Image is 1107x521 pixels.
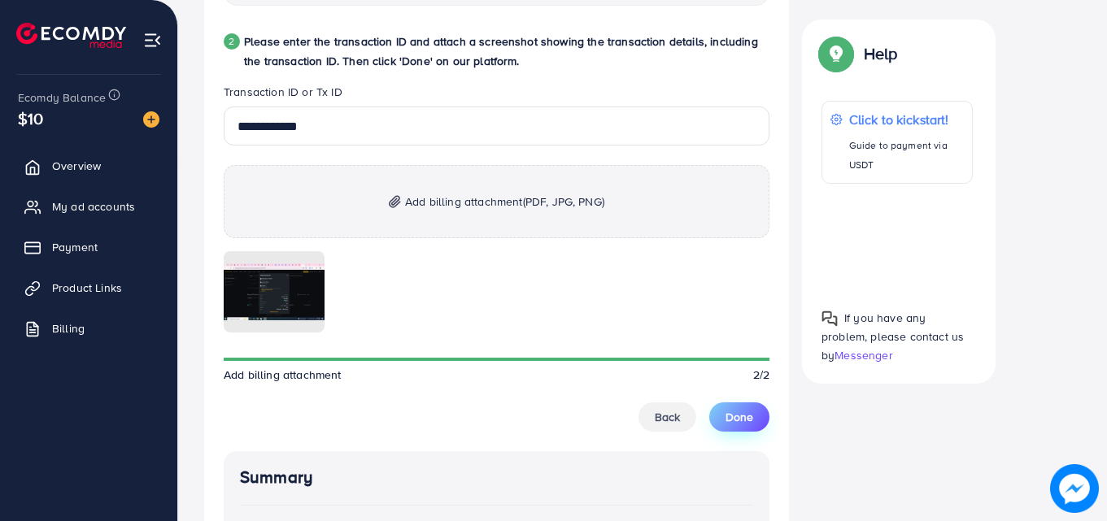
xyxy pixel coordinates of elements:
[18,89,106,106] span: Ecomdy Balance
[224,263,325,320] img: img uploaded
[12,190,165,223] a: My ad accounts
[835,347,892,363] span: Messenger
[822,309,964,363] span: If you have any problem, please contact us by
[849,110,964,129] p: Click to kickstart!
[52,158,101,174] span: Overview
[12,312,165,345] a: Billing
[224,33,240,50] div: 2
[655,409,680,425] span: Back
[12,271,165,304] a: Product Links
[52,320,85,336] span: Billing
[244,32,769,71] p: Please enter the transaction ID and attach a screenshot showing the transaction details, includin...
[12,150,165,182] a: Overview
[15,102,47,134] span: $10
[52,198,135,215] span: My ad accounts
[52,239,98,255] span: Payment
[16,23,126,48] img: logo
[143,31,162,50] img: menu
[709,402,769,432] button: Done
[822,39,851,68] img: Popup guide
[240,467,753,488] h4: Summary
[1050,464,1099,513] img: image
[12,231,165,263] a: Payment
[52,280,122,296] span: Product Links
[822,310,838,326] img: Popup guide
[224,367,342,383] span: Add billing attachment
[143,111,159,128] img: image
[864,44,898,63] p: Help
[523,193,604,210] span: (PDF, JPG, PNG)
[849,136,964,175] p: Guide to payment via USDT
[638,402,696,432] button: Back
[389,195,401,209] img: img
[405,192,604,211] span: Add billing attachment
[726,409,753,425] span: Done
[224,84,769,106] legend: Transaction ID or Tx ID
[753,367,769,383] span: 2/2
